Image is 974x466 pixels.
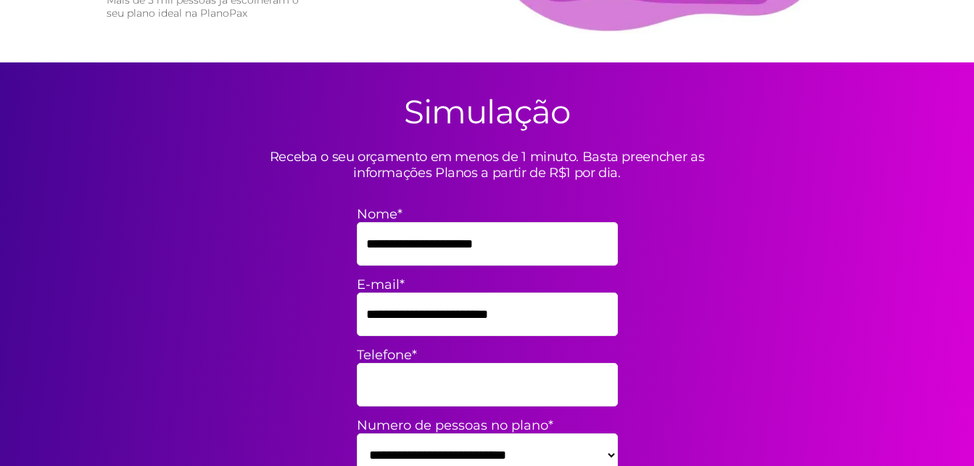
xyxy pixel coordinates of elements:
[357,277,618,293] label: E-mail*
[357,347,618,363] label: Telefone*
[234,149,741,181] p: Receba o seu orçamento em menos de 1 minuto. Basta preencher as informações Planos a partir de R$...
[404,91,570,131] h2: Simulação
[357,206,618,222] label: Nome*
[357,417,618,433] label: Numero de pessoas no plano*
